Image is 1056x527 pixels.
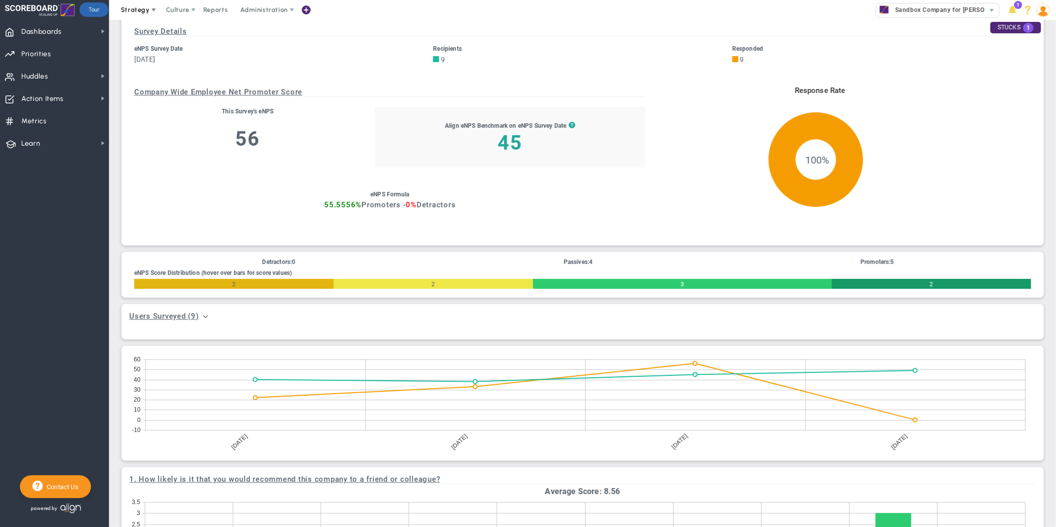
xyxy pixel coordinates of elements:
span: Metrics [21,111,47,132]
span: 4 [589,259,593,265]
div: eNPS Formula [134,190,645,199]
div: eNPS Survey Date [134,44,433,54]
text: -10 [132,427,141,434]
span: 3 [681,281,684,288]
text: 30 [134,386,141,393]
text: 40 [134,376,141,383]
h3: 45 [445,138,576,148]
div: Number of Responses with a Score of 10 [832,279,1031,289]
text: 10 [134,406,141,413]
span: 1 [1023,23,1034,33]
img: 86643.Person.photo [1037,3,1050,17]
span: 1 [1014,1,1022,9]
span: 0 [292,259,295,265]
span: Passives: [564,259,589,265]
span: select [985,3,999,17]
span: Contact Us [43,483,79,491]
img: 32671.Company.photo [878,3,890,16]
h3: Company Wide Employee Net Promoter Score [134,88,645,97]
text: [DATE] [670,433,689,451]
span: ) [196,312,199,321]
span: 0% [406,200,417,209]
span: 2 [232,281,236,288]
span: 2 [930,281,933,288]
span: 9 [191,312,196,321]
h3: 56 [134,117,361,161]
span: Detractors: [262,259,292,265]
div: Number of Responses with a Score of 9 [533,279,832,289]
div: This Survey's eNPS [134,107,361,116]
span: 9 [441,56,445,64]
span: Huddles [21,66,48,87]
div: Powered by Align [20,501,122,516]
div: Align eNPS Benchmark on eNPS Survey Date [445,121,566,131]
text: [DATE] [450,433,469,451]
div: STUCKS [990,22,1041,33]
h3: . How likely is it that you would recommend this company to a friend or colleague? [129,475,1036,484]
text: [DATE] [890,433,909,451]
span: Action Items [21,88,64,109]
span: Sandbox Company for [PERSON_NAME] [890,3,1012,16]
span: Priorities [21,44,51,65]
text: Response Rate [795,86,846,95]
text: 60 [134,356,141,363]
div: Responded [732,44,1031,54]
h3: Survey Details [134,27,1031,36]
span: 9 [740,56,744,64]
div: Recipients [433,44,732,54]
text: 20 [134,396,141,403]
span: Promoters: [861,259,891,265]
span: Dashboards [21,21,62,42]
span: Culture [166,6,189,13]
div: Number of Responses with a Score of 7 [134,279,334,289]
text: [DATE] [230,433,249,451]
span: [DATE] [134,55,155,63]
strong: Average Score: 8.56 [545,487,620,496]
span: Learn [21,133,40,154]
text: 50 [134,366,141,373]
text: 3 [137,510,140,517]
span: Administration [240,6,287,13]
span: 100% [763,143,872,252]
span: 2 [432,281,435,288]
span: Strategy [121,6,150,13]
div: Number of Responses with a Score of 8 [334,279,533,289]
h3: Promoters - Detractors [134,200,645,210]
span: 5 [890,259,894,265]
text: 3.5 [132,499,140,506]
div: eNPS Score Distribution (hover over bars for score values) [134,264,1031,276]
span: 55.5556% [324,200,361,209]
text: 0 [137,417,141,424]
span: Users Surveyed ( [129,312,191,321]
span: 1 [129,475,134,484]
